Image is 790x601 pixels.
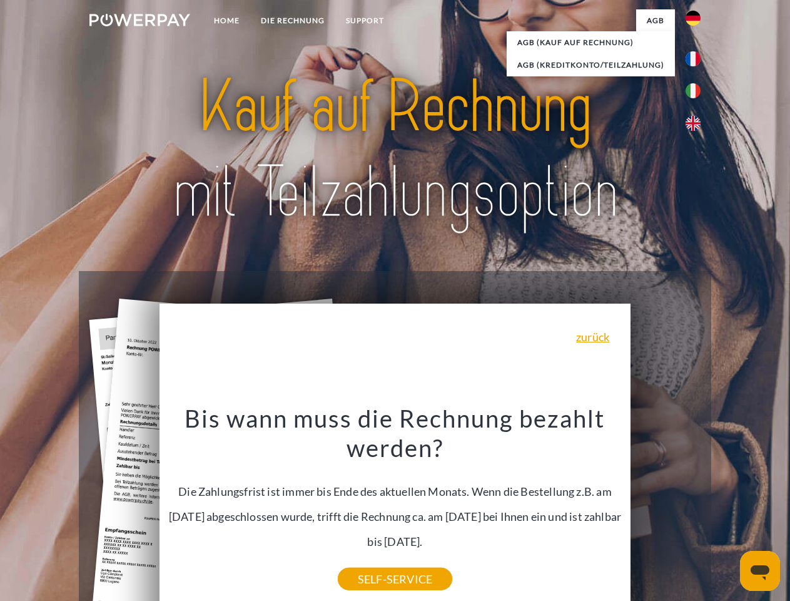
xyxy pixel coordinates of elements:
[89,14,190,26] img: logo-powerpay-white.svg
[686,51,701,66] img: fr
[507,31,675,54] a: AGB (Kauf auf Rechnung)
[167,403,624,463] h3: Bis wann muss die Rechnung bezahlt werden?
[203,9,250,32] a: Home
[636,9,675,32] a: agb
[686,83,701,98] img: it
[686,11,701,26] img: de
[167,403,624,579] div: Die Zahlungsfrist ist immer bis Ende des aktuellen Monats. Wenn die Bestellung z.B. am [DATE] abg...
[686,116,701,131] img: en
[335,9,395,32] a: SUPPORT
[507,54,675,76] a: AGB (Kreditkonto/Teilzahlung)
[338,568,452,590] a: SELF-SERVICE
[576,331,609,342] a: zurück
[740,551,780,591] iframe: Schaltfläche zum Öffnen des Messaging-Fensters
[250,9,335,32] a: DIE RECHNUNG
[119,60,671,240] img: title-powerpay_de.svg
